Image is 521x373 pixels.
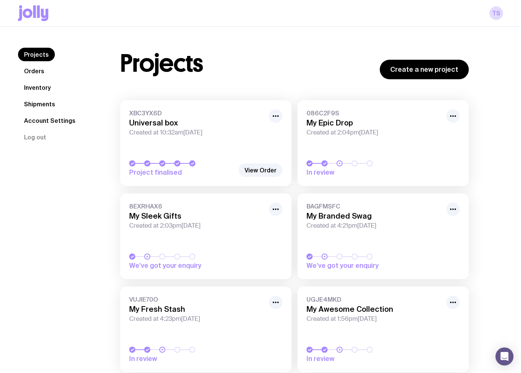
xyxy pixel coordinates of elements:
span: Created at 2:04pm[DATE] [307,129,442,136]
a: Projects [18,48,55,61]
span: Created at 1:56pm[DATE] [307,315,442,323]
a: BAGFMSFCMy Branded SwagCreated at 4:21pm[DATE]We’ve got your enquiry [297,193,469,279]
span: VUJIE70O [129,296,264,303]
a: Inventory [18,81,57,94]
a: View Order [239,163,282,177]
span: Created at 4:23pm[DATE] [129,315,264,323]
h3: My Fresh Stash [129,305,264,314]
h1: Projects [120,51,203,76]
span: In review [307,354,412,363]
h3: My Branded Swag [307,211,442,220]
span: Project finalised [129,168,234,177]
a: XBC3YX6DUniversal boxCreated at 10:32am[DATE]Project finalised [120,100,291,186]
h3: My Epic Drop [307,118,442,127]
span: 086C2F9S [307,109,442,117]
a: TS [489,6,503,20]
span: Created at 2:03pm[DATE] [129,222,264,230]
span: Created at 4:21pm[DATE] [307,222,442,230]
span: We’ve got your enquiry [129,261,234,270]
a: UGJE4MKDMy Awesome CollectionCreated at 1:56pm[DATE]In review [297,287,469,372]
a: Account Settings [18,114,82,127]
span: 8EXRHAX6 [129,202,264,210]
span: BAGFMSFC [307,202,442,210]
span: XBC3YX6D [129,109,264,117]
a: Shipments [18,97,61,111]
a: 086C2F9SMy Epic DropCreated at 2:04pm[DATE]In review [297,100,469,186]
span: UGJE4MKD [307,296,442,303]
button: Log out [18,130,52,144]
a: Create a new project [380,60,469,79]
h3: My Awesome Collection [307,305,442,314]
a: Orders [18,64,50,78]
span: In review [307,168,412,177]
div: Open Intercom Messenger [495,347,513,365]
span: Created at 10:32am[DATE] [129,129,264,136]
h3: Universal box [129,118,264,127]
h3: My Sleek Gifts [129,211,264,220]
span: We’ve got your enquiry [307,261,412,270]
a: VUJIE70OMy Fresh StashCreated at 4:23pm[DATE]In review [120,287,291,372]
span: In review [129,354,234,363]
a: 8EXRHAX6My Sleek GiftsCreated at 2:03pm[DATE]We’ve got your enquiry [120,193,291,279]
